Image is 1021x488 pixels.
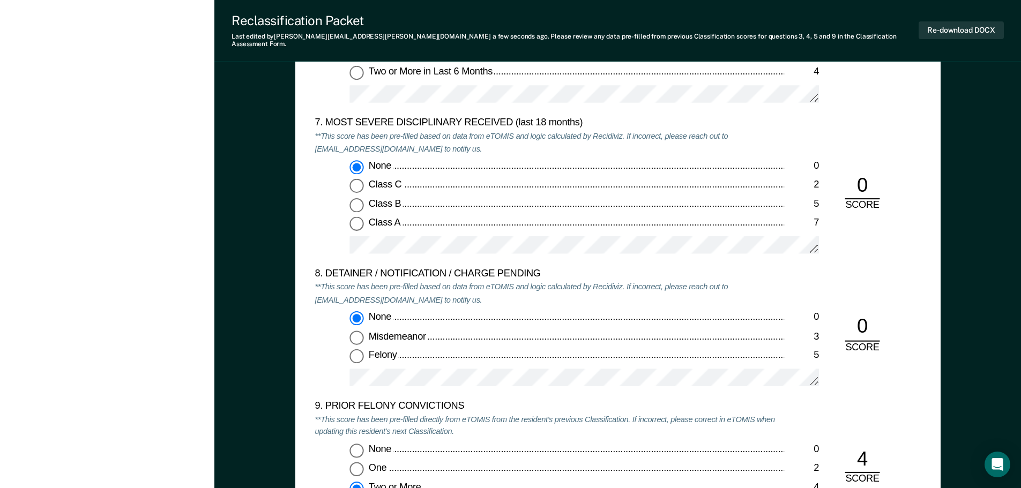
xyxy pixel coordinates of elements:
[349,311,363,325] input: None0
[368,217,402,228] span: Class A
[368,160,393,171] span: None
[845,173,880,199] div: 0
[232,13,919,28] div: Reclassification Packet
[315,131,728,153] em: **This score has been pre-filled based on data from eTOMIS and logic calculated by Recidiviz. If ...
[836,341,888,354] div: SCORE
[315,282,728,304] em: **This score has been pre-filled based on data from eTOMIS and logic calculated by Recidiviz. If ...
[349,66,363,80] input: Two or More in Last 6 Months4
[368,66,494,77] span: Two or More in Last 6 Months
[368,462,388,473] span: One
[349,198,363,212] input: Class B5
[784,330,819,343] div: 3
[349,160,363,174] input: None0
[368,179,403,190] span: Class C
[349,217,363,231] input: Class A7
[784,160,819,173] div: 0
[784,462,819,475] div: 2
[845,447,880,473] div: 4
[232,33,919,48] div: Last edited by [PERSON_NAME][EMAIL_ADDRESS][PERSON_NAME][DOMAIN_NAME] . Please review any data pr...
[315,117,784,130] div: 7. MOST SEVERE DISCIPLINARY RECEIVED (last 18 months)
[349,330,363,344] input: Misdemeanor3
[368,330,428,341] span: Misdemeanor
[315,400,784,413] div: 9. PRIOR FELONY CONVICTIONS
[845,314,880,341] div: 0
[784,66,819,79] div: 4
[368,198,403,209] span: Class B
[349,443,363,457] input: None0
[368,443,393,454] span: None
[368,311,393,322] span: None
[836,473,888,486] div: SCORE
[368,349,398,360] span: Felony
[349,179,363,193] input: Class C2
[784,217,819,230] div: 7
[784,349,819,362] div: 5
[349,349,363,363] input: Felony5
[784,443,819,456] div: 0
[836,199,888,212] div: SCORE
[315,414,774,437] em: **This score has been pre-filled directly from eTOMIS from the resident's previous Classification...
[493,33,548,40] span: a few seconds ago
[985,452,1010,477] div: Open Intercom Messenger
[919,21,1004,39] button: Re-download DOCX
[784,179,819,192] div: 2
[784,198,819,211] div: 5
[349,462,363,476] input: One2
[784,311,819,324] div: 0
[315,268,784,281] div: 8. DETAINER / NOTIFICATION / CHARGE PENDING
